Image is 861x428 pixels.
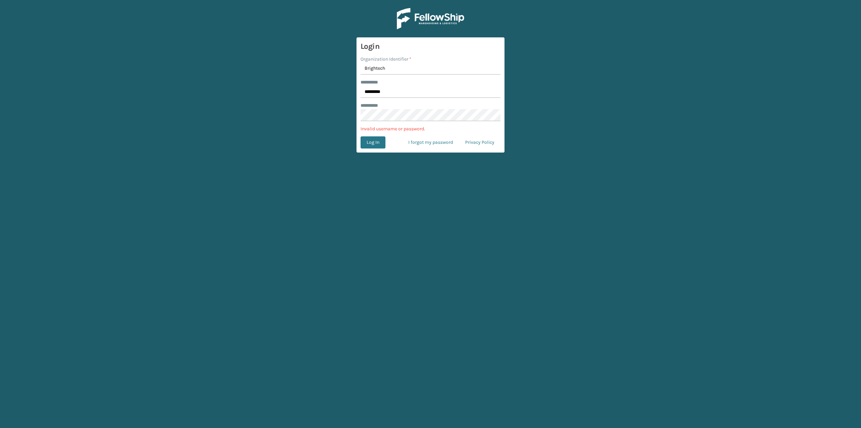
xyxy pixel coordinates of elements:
[361,56,411,63] label: Organization Identifier
[361,41,500,52] h3: Login
[397,8,464,29] img: Logo
[459,136,500,149] a: Privacy Policy
[361,136,385,149] button: Log In
[402,136,459,149] a: I forgot my password
[361,125,500,132] p: Invalid username or password.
